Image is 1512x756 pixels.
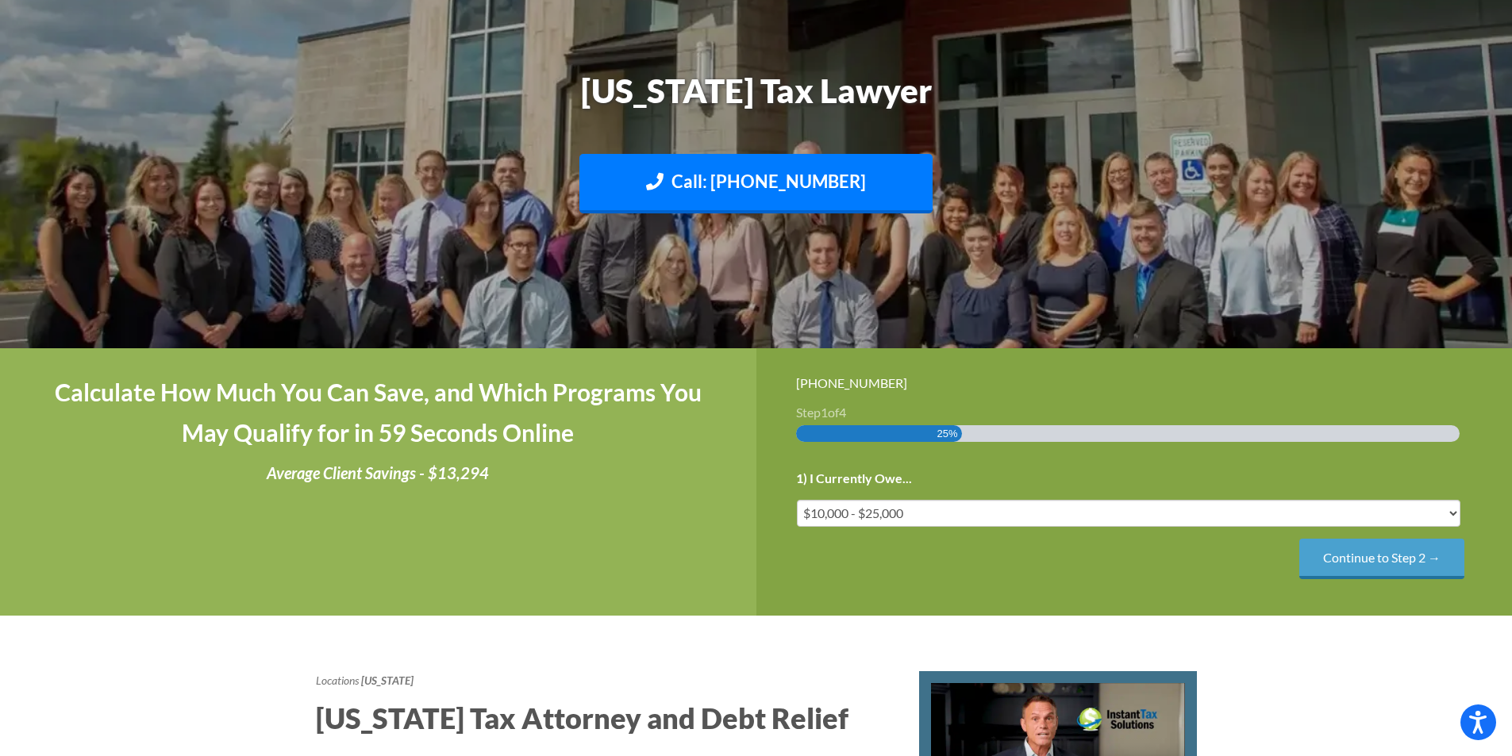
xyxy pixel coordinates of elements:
[1299,539,1464,579] input: Continue to Step 2 →
[796,372,1473,393] div: [PHONE_NUMBER]
[579,154,933,213] a: Call: [PHONE_NUMBER]
[40,372,717,453] h4: Calculate How Much You Can Save, and Which Programs You May Qualify for in 59 Seconds Online
[821,405,828,420] span: 1
[316,673,359,687] a: Locations
[796,470,912,487] label: 1) I Currently Owe...
[937,425,958,442] span: 25%
[267,463,489,482] i: Average Client Savings - $13,294
[316,67,1197,114] h1: [US_STATE] Tax Lawyer
[796,406,1473,419] h3: Step of
[361,673,414,687] strong: [US_STATE]
[316,698,895,738] h2: [US_STATE] Tax Attorney and Debt Relief
[839,405,846,420] span: 4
